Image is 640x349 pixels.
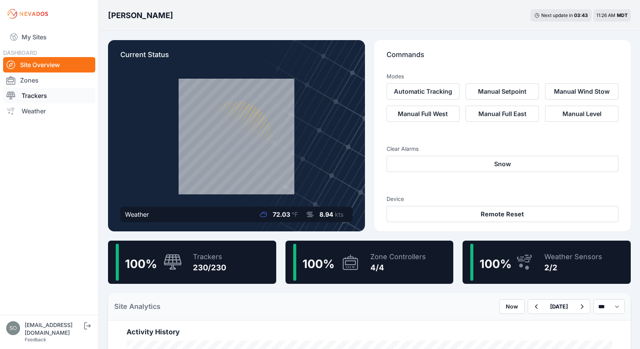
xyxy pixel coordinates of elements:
[499,299,525,314] button: Now
[541,12,573,18] span: Next update in
[574,12,588,19] div: 03 : 43
[108,5,173,25] nav: Breadcrumb
[127,327,612,337] h2: Activity History
[193,262,226,273] div: 230/230
[3,57,95,72] a: Site Overview
[370,251,426,262] div: Zone Controllers
[466,106,539,122] button: Manual Full East
[387,72,404,80] h3: Modes
[292,211,298,218] span: °F
[545,106,618,122] button: Manual Level
[6,321,20,335] img: solvocc@solvenergy.com
[544,300,574,314] button: [DATE]
[335,211,343,218] span: kts
[3,28,95,46] a: My Sites
[3,88,95,103] a: Trackers
[120,49,353,66] p: Current Status
[544,262,602,273] div: 2/2
[387,106,460,122] button: Manual Full West
[302,257,334,271] span: 100 %
[463,241,631,284] a: 100%Weather Sensors2/2
[596,12,615,18] span: 11:26 AM
[387,206,619,222] button: Remote Reset
[387,145,619,153] h3: Clear Alarms
[273,211,290,218] span: 72.03
[3,103,95,119] a: Weather
[285,241,454,284] a: 100%Zone Controllers4/4
[125,210,149,219] div: Weather
[3,49,37,56] span: DASHBOARD
[108,10,173,21] h3: [PERSON_NAME]
[25,321,83,337] div: [EMAIL_ADDRESS][DOMAIN_NAME]
[466,83,539,99] button: Manual Setpoint
[617,12,628,18] span: MDT
[480,257,512,271] span: 100 %
[387,195,619,203] h3: Device
[387,83,460,99] button: Automatic Tracking
[3,72,95,88] a: Zones
[544,251,602,262] div: Weather Sensors
[125,257,157,271] span: 100 %
[387,156,619,172] button: Snow
[370,262,426,273] div: 4/4
[25,337,46,342] a: Feedback
[319,211,333,218] span: 8.94
[108,241,276,284] a: 100%Trackers230/230
[114,301,160,312] h2: Site Analytics
[545,83,618,99] button: Manual Wind Stow
[6,8,49,20] img: Nevados
[387,49,619,66] p: Commands
[193,251,226,262] div: Trackers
